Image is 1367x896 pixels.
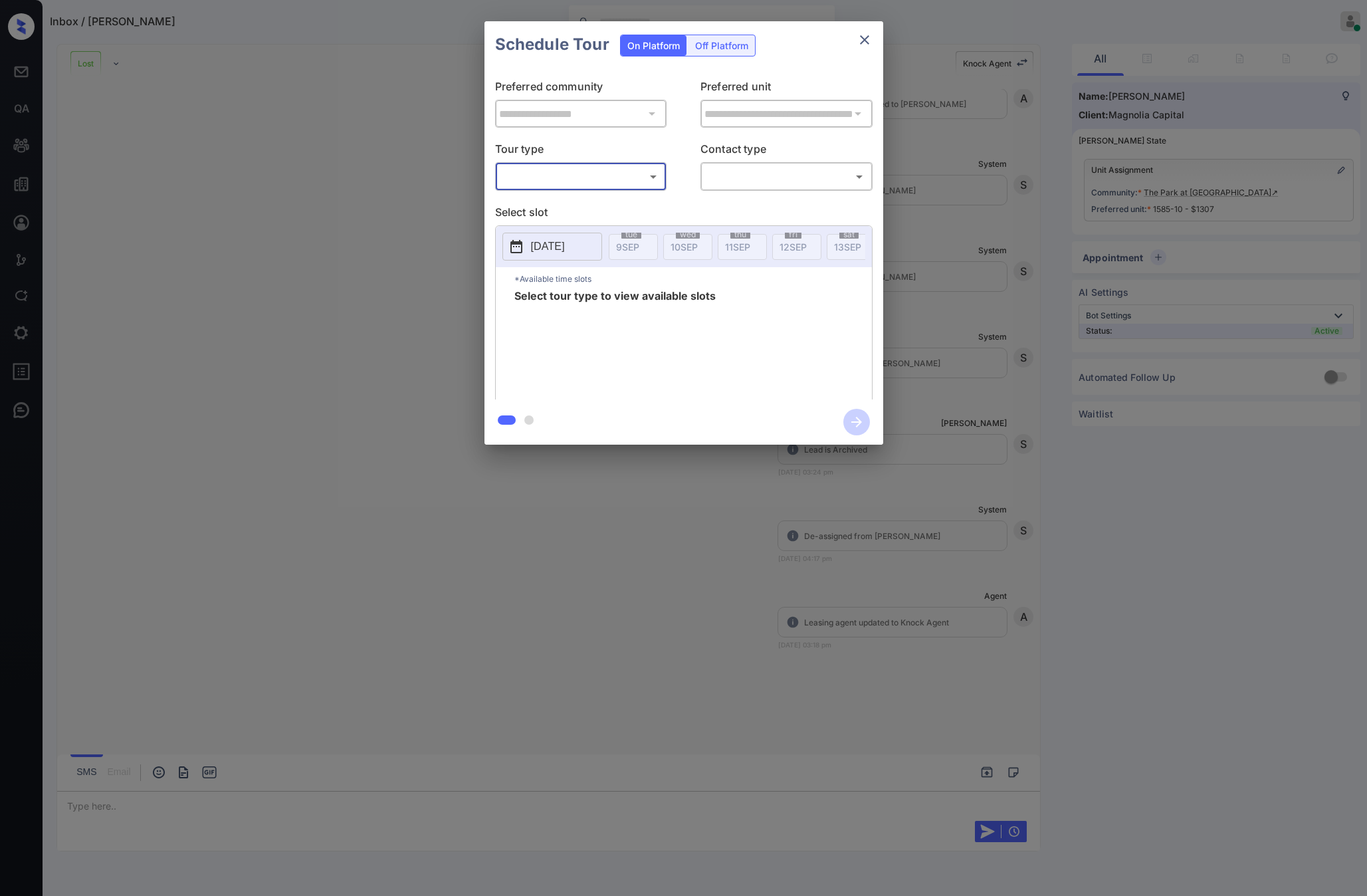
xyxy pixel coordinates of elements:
button: [DATE] [502,233,602,261]
p: Preferred unit [700,78,873,100]
p: Tour type [495,141,667,162]
div: Off Platform [688,35,755,56]
h2: Schedule Tour [484,21,620,68]
button: close [851,27,878,53]
p: [DATE] [531,239,565,255]
p: Preferred community [495,78,667,100]
span: Select tour type to view available slots [514,290,716,397]
p: *Available time slots [514,267,872,290]
p: Select slot [495,204,873,225]
p: Contact type [700,141,873,162]
div: On Platform [621,35,686,56]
